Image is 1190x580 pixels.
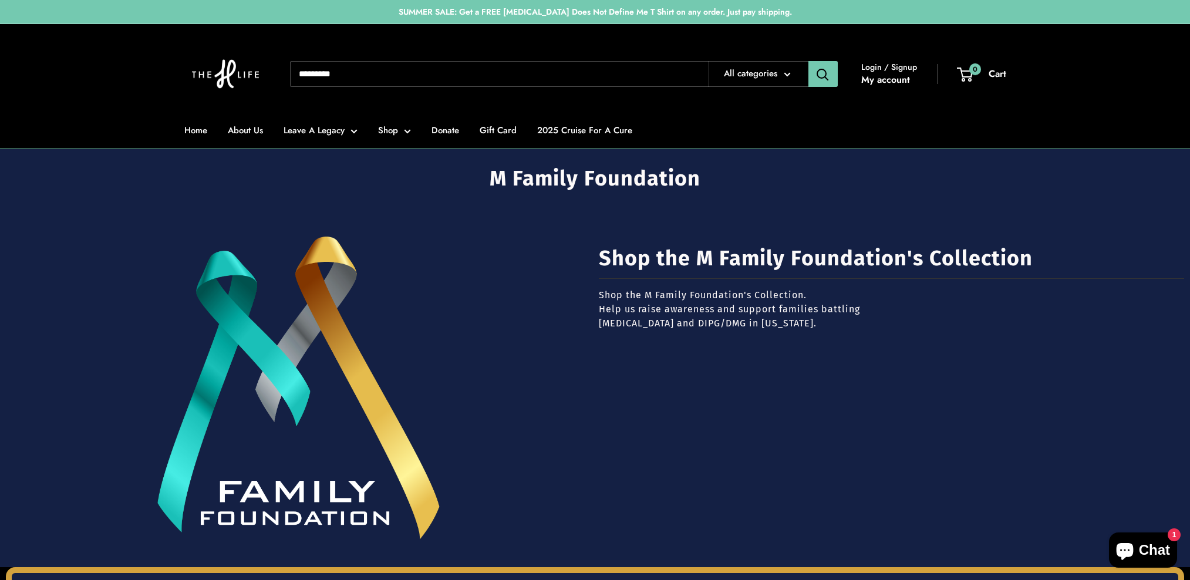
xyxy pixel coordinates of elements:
[599,316,1185,331] p: [MEDICAL_DATA] and DIPG/DMG in [US_STATE].
[184,122,207,139] a: Home
[599,302,1185,316] p: Help us raise awareness and support families battling
[1105,532,1181,571] inbox-online-store-chat: Shopify online store chat
[969,63,980,75] span: 0
[184,36,267,112] img: The H Life
[290,61,709,87] input: Search...
[808,61,838,87] button: Search
[537,122,632,139] a: 2025 Cruise For A Cure
[958,65,1006,83] a: 0 Cart
[861,71,910,89] a: My account
[861,59,917,75] span: Login / Signup
[228,122,263,139] a: About Us
[378,122,411,139] a: Shop
[480,122,517,139] a: Gift Card
[599,248,1185,269] p: Shop the M Family Foundation's Collection
[284,122,358,139] a: Leave A Legacy
[989,67,1006,80] span: Cart
[431,122,459,139] a: Donate
[599,288,1185,302] p: Shop the M Family Foundation's Collection.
